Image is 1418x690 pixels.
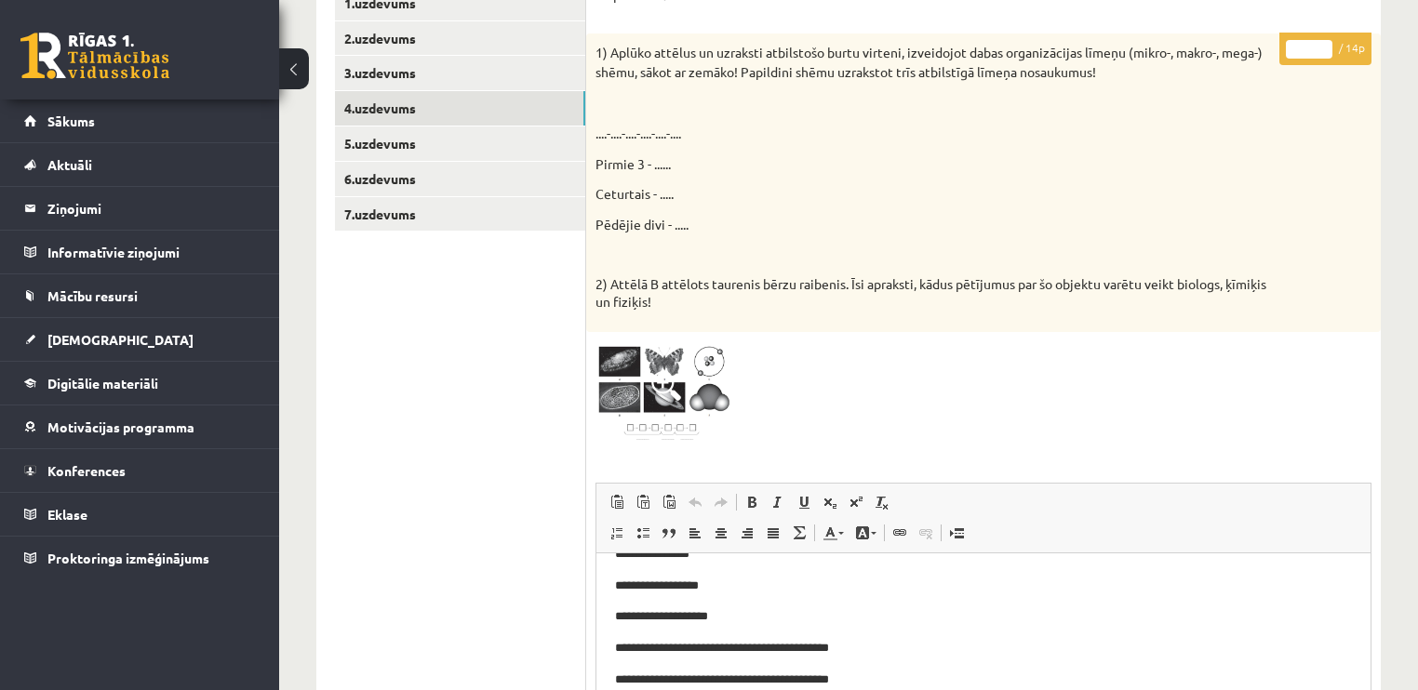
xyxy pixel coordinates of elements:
[913,521,939,545] a: Atsaistīt
[869,490,895,514] a: Noņemt stilus
[47,418,194,435] span: Motivācijas programma
[47,331,194,348] span: [DEMOGRAPHIC_DATA]
[708,490,734,514] a: Atkārtot (vadīšanas taustiņš+Y)
[604,490,630,514] a: Ielīmēt (vadīšanas taustiņš+V)
[595,184,1278,204] p: Ceturtais - .....
[843,490,869,514] a: Augšraksts
[20,33,169,79] a: Rīgas 1. Tālmācības vidusskola
[335,91,585,126] a: 4.uzdevums
[335,197,585,232] a: 7.uzdevums
[791,490,817,514] a: Pasvītrojums (vadīšanas taustiņš+U)
[595,154,1278,174] p: Pirmie 3 - ......
[595,341,735,446] img: z1.jpg
[817,521,849,545] a: Teksta krāsa
[47,550,209,566] span: Proktoringa izmēģinājums
[24,362,256,405] a: Digitālie materiāli
[656,490,682,514] a: Ievietot no Worda
[24,449,256,492] a: Konferences
[1279,33,1371,65] p: / 14p
[682,490,708,514] a: Atcelt (vadīšanas taustiņš+Z)
[595,124,1278,143] p: ....-....-....-....-....-....
[887,521,913,545] a: Saite (vadīšanas taustiņš+K)
[24,493,256,536] a: Eklase
[595,43,1278,82] p: 1) Aplūko attēlus un uzraksti atbilstošo burtu virteni, izveidojot dabas organizācijas līmeņu (mi...
[786,521,812,545] a: Math
[708,521,734,545] a: Centrēti
[47,187,256,230] legend: Ziņojumi
[24,143,256,186] a: Aktuāli
[335,21,585,56] a: 2.uzdevums
[47,156,92,173] span: Aktuāli
[47,375,158,391] span: Digitālie materiāli
[19,19,754,38] body: Bagātinātā teksta redaktors, wiswyg-editor-47433976094080-1760174229-5
[24,405,256,448] a: Motivācijas programma
[24,187,256,230] a: Ziņojumi
[24,231,256,273] a: Informatīvie ziņojumi
[682,521,708,545] a: Izlīdzināt pa kreisi
[734,521,760,545] a: Izlīdzināt pa labi
[817,490,843,514] a: Apakšraksts
[656,521,682,545] a: Bloka citāts
[943,521,970,545] a: Ievietot lapas pārtraukumu drukai
[630,521,656,545] a: Ievietot/noņemt sarakstu ar aizzīmēm
[760,521,786,545] a: Izlīdzināt malas
[630,490,656,514] a: Ievietot kā vienkāršu tekstu (vadīšanas taustiņš+pārslēgšanas taustiņš+V)
[739,490,765,514] a: Treknraksts (vadīšanas taustiņš+B)
[335,56,585,90] a: 3.uzdevums
[24,100,256,142] a: Sākums
[24,274,256,317] a: Mācību resursi
[47,462,126,479] span: Konferences
[595,215,1278,234] p: Pēdējie divi - .....
[47,506,87,523] span: Eklase
[335,162,585,196] a: 6.uzdevums
[604,521,630,545] a: Ievietot/noņemt numurētu sarakstu
[24,318,256,361] a: [DEMOGRAPHIC_DATA]
[47,113,95,129] span: Sākums
[595,275,1278,312] p: 2) Attēlā B attēlots taurenis bērzu raibenis. Īsi apraksti, kādus pētījumus par šo objektu varētu...
[47,231,256,273] legend: Informatīvie ziņojumi
[849,521,882,545] a: Fona krāsa
[335,126,585,161] a: 5.uzdevums
[765,490,791,514] a: Slīpraksts (vadīšanas taustiņš+I)
[24,537,256,579] a: Proktoringa izmēģinājums
[47,287,138,304] span: Mācību resursi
